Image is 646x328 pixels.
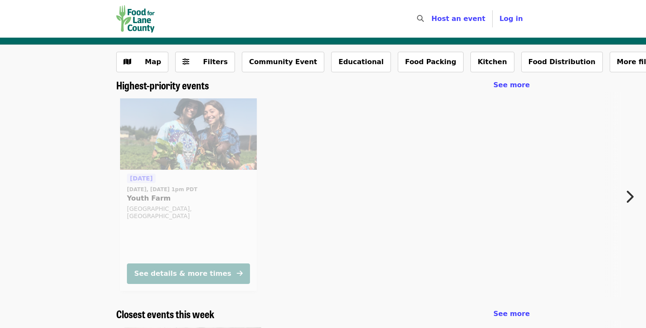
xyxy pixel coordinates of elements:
[521,52,603,72] button: Food Distribution
[237,269,243,278] i: arrow-right icon
[242,52,324,72] button: Community Event
[116,52,168,72] button: Show map view
[493,80,530,90] a: See more
[331,52,391,72] button: Educational
[203,58,228,66] span: Filters
[625,189,634,205] i: chevron-right icon
[429,9,436,29] input: Search
[417,15,424,23] i: search icon
[127,263,250,284] button: See details & more times
[145,58,161,66] span: Map
[116,306,214,321] span: Closest events this week
[398,52,464,72] button: Food Packing
[116,77,209,92] span: Highest-priority events
[493,310,530,318] span: See more
[493,81,530,89] span: See more
[120,98,257,291] a: See details for "Youth Farm"
[175,52,235,72] button: Filters (0 selected)
[499,15,523,23] span: Log in
[116,5,155,33] img: Food for Lane County - Home
[134,269,231,279] div: See details & more times
[618,185,646,209] button: Next item
[493,309,530,319] a: See more
[182,58,189,66] i: sliders-h icon
[493,10,530,27] button: Log in
[109,79,537,92] div: Highest-priority events
[123,58,131,66] i: map icon
[127,205,250,220] div: [GEOGRAPHIC_DATA], [GEOGRAPHIC_DATA]
[116,308,214,320] a: Closest events this week
[109,308,537,320] div: Closest events this week
[127,186,197,193] time: [DATE], [DATE] 1pm PDT
[432,15,485,23] a: Host an event
[127,193,250,204] span: Youth Farm
[116,79,209,92] a: Highest-priority events
[470,52,514,72] button: Kitchen
[120,98,257,170] img: Youth Farm organized by Food for Lane County
[130,175,153,182] span: [DATE]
